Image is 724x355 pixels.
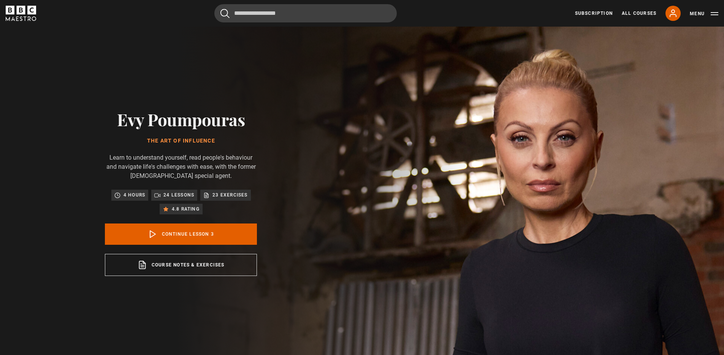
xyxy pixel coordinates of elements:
[622,10,656,17] a: All Courses
[105,223,257,245] a: Continue lesson 3
[212,191,247,199] p: 23 exercises
[163,191,194,199] p: 24 lessons
[105,109,257,129] h2: Evy Poumpouras
[690,10,718,17] button: Toggle navigation
[105,254,257,276] a: Course notes & exercises
[6,6,36,21] svg: BBC Maestro
[172,205,200,213] p: 4.8 rating
[220,9,230,18] button: Submit the search query
[124,191,145,199] p: 4 hours
[105,153,257,181] p: Learn to understand yourself, read people's behaviour and navigate life's challenges with ease, w...
[105,138,257,144] h1: The Art of Influence
[214,4,397,22] input: Search
[575,10,613,17] a: Subscription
